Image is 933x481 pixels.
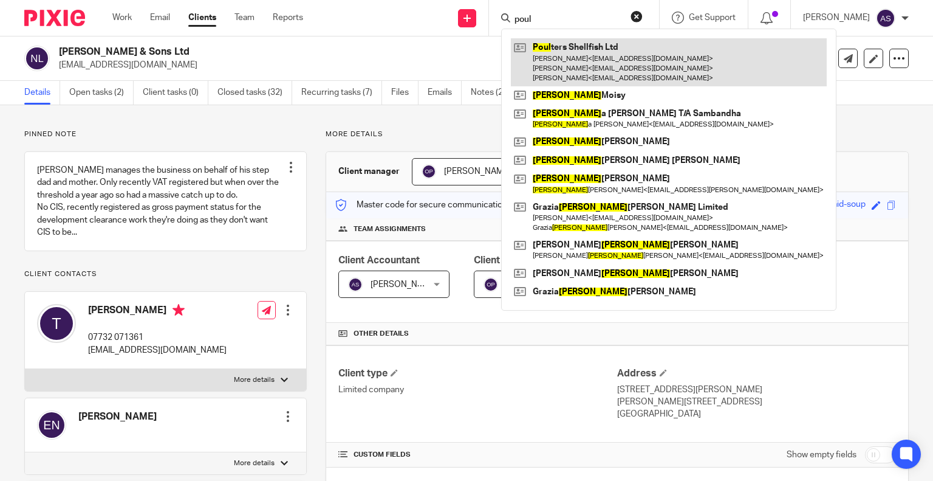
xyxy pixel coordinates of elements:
img: svg%3E [876,9,895,28]
img: svg%3E [24,46,50,71]
p: Client contacts [24,269,307,279]
h2: [PERSON_NAME] & Sons Ltd [59,46,607,58]
label: Show empty fields [787,449,856,461]
span: Other details [354,329,409,339]
h4: Address [617,367,896,380]
h4: CUSTOM FIELDS [338,450,617,460]
h4: [PERSON_NAME] [88,304,227,319]
span: Get Support [689,13,736,22]
img: svg%3E [37,304,76,343]
img: Pixie [24,10,85,26]
p: More details [326,130,909,139]
h4: Client type [338,367,617,380]
a: Clients [188,12,216,24]
p: 07732 071361 [88,331,227,344]
p: [EMAIL_ADDRESS][DOMAIN_NAME] [88,344,227,356]
a: Files [391,81,419,105]
span: [PERSON_NAME] [371,280,437,289]
p: Pinned note [24,130,307,139]
a: Client tasks (0) [143,81,208,105]
a: Details [24,81,60,105]
a: Team [234,12,255,24]
span: Client Manager [474,255,543,265]
a: Open tasks (2) [69,81,134,105]
p: More details [234,375,275,385]
a: Closed tasks (32) [217,81,292,105]
p: [GEOGRAPHIC_DATA] [617,408,896,420]
p: More details [234,459,275,468]
input: Search [513,15,623,26]
a: Reports [273,12,303,24]
a: Emails [428,81,462,105]
p: [PERSON_NAME] [803,12,870,24]
img: svg%3E [422,164,436,179]
h4: [PERSON_NAME] [78,410,157,423]
a: Recurring tasks (7) [301,81,382,105]
span: Team assignments [354,224,426,234]
img: svg%3E [348,277,363,292]
p: Limited company [338,384,617,396]
span: [PERSON_NAME] [444,167,511,176]
p: [PERSON_NAME][STREET_ADDRESS] [617,396,896,408]
a: Notes (2) [471,81,515,105]
p: Master code for secure communications and files [335,199,545,211]
a: Email [150,12,170,24]
img: svg%3E [37,410,66,440]
button: Clear [631,10,643,22]
i: Primary [173,304,185,316]
p: [EMAIL_ADDRESS][DOMAIN_NAME] [59,59,743,71]
span: Client Accountant [338,255,420,265]
img: svg%3E [484,277,498,292]
a: Work [112,12,132,24]
p: [STREET_ADDRESS][PERSON_NAME] [617,384,896,396]
h3: Client manager [338,165,400,178]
